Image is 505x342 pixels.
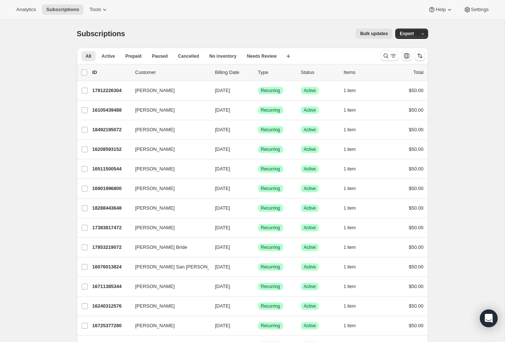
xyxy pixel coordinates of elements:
[92,302,129,310] p: 16240312576
[344,88,356,94] span: 1 item
[131,183,205,194] button: [PERSON_NAME]
[480,309,498,327] div: Open Intercom Messenger
[215,186,230,191] span: [DATE]
[92,281,424,292] div: 16711385344[PERSON_NAME][DATE]SuccessRecurringSuccessActive1 item$50.00
[344,105,364,115] button: 1 item
[344,281,364,292] button: 1 item
[215,225,230,230] span: [DATE]
[344,264,356,270] span: 1 item
[215,127,230,132] span: [DATE]
[92,321,424,331] div: 16725377280[PERSON_NAME][DATE]SuccessRecurringSuccessActive1 item$50.00
[131,202,205,214] button: [PERSON_NAME]
[304,323,316,329] span: Active
[413,69,423,76] p: Total
[344,225,356,231] span: 1 item
[92,164,424,174] div: 16511500544[PERSON_NAME][DATE]SuccessRecurringSuccessActive1 item$50.00
[131,300,205,312] button: [PERSON_NAME]
[304,186,316,192] span: Active
[92,87,129,94] p: 17812226304
[304,303,316,309] span: Active
[304,146,316,152] span: Active
[135,263,226,271] span: [PERSON_NAME] San [PERSON_NAME]
[400,31,414,37] span: Export
[304,225,316,231] span: Active
[131,163,205,175] button: [PERSON_NAME]
[409,127,424,132] span: $50.00
[131,320,205,332] button: [PERSON_NAME]
[131,222,205,234] button: [PERSON_NAME]
[409,146,424,152] span: $50.00
[261,244,280,250] span: Recurring
[261,166,280,172] span: Recurring
[135,69,209,76] p: Customer
[92,262,424,272] div: 16076013824[PERSON_NAME] San [PERSON_NAME][DATE]SuccessRecurringSuccessActive1 item$50.00
[344,144,364,155] button: 1 item
[92,242,424,253] div: 17853219072[PERSON_NAME] Bride[DATE]SuccessRecurringSuccessActive1 item$50.00
[435,7,445,13] span: Help
[42,4,84,15] button: Subscriptions
[85,4,113,15] button: Tools
[135,204,175,212] span: [PERSON_NAME]
[409,284,424,289] span: $50.00
[344,301,364,311] button: 1 item
[344,242,364,253] button: 1 item
[344,85,364,96] button: 1 item
[135,87,175,94] span: [PERSON_NAME]
[304,88,316,94] span: Active
[131,143,205,155] button: [PERSON_NAME]
[16,7,36,13] span: Analytics
[215,88,230,93] span: [DATE]
[344,321,364,331] button: 1 item
[92,144,424,155] div: 16208593152[PERSON_NAME][DATE]SuccessRecurringSuccessActive1 item$50.00
[409,264,424,270] span: $50.00
[89,7,101,13] span: Tools
[360,31,388,37] span: Bulk updates
[215,323,230,328] span: [DATE]
[261,323,280,329] span: Recurring
[344,186,356,192] span: 1 item
[131,85,205,96] button: [PERSON_NAME]
[92,106,129,114] p: 16105439488
[215,107,230,113] span: [DATE]
[135,185,175,192] span: [PERSON_NAME]
[135,283,175,290] span: [PERSON_NAME]
[304,107,316,113] span: Active
[215,146,230,152] span: [DATE]
[178,53,199,59] span: Cancelled
[282,51,294,61] button: Create new view
[215,166,230,172] span: [DATE]
[92,322,129,329] p: 16725377280
[135,302,175,310] span: [PERSON_NAME]
[415,51,425,61] button: Sort the results
[247,53,277,59] span: Needs Review
[135,146,175,153] span: [PERSON_NAME]
[86,53,91,59] span: All
[215,205,230,211] span: [DATE]
[215,69,252,76] p: Billing Date
[304,205,316,211] span: Active
[131,241,205,253] button: [PERSON_NAME] Bride
[92,223,424,233] div: 17383817472[PERSON_NAME][DATE]SuccessRecurringSuccessActive1 item$50.00
[131,261,205,273] button: [PERSON_NAME] San [PERSON_NAME]
[409,303,424,309] span: $50.00
[304,244,316,250] span: Active
[261,186,280,192] span: Recurring
[92,283,129,290] p: 16711385344
[344,244,356,250] span: 1 item
[12,4,40,15] button: Analytics
[92,105,424,115] div: 16105439488[PERSON_NAME][DATE]SuccessRecurringSuccessActive1 item$50.00
[356,28,392,39] button: Bulk updates
[409,225,424,230] span: $50.00
[125,53,142,59] span: Prepaid
[395,28,418,39] button: Export
[92,263,129,271] p: 16076013824
[344,146,356,152] span: 1 item
[304,264,316,270] span: Active
[344,69,381,76] div: Items
[409,244,424,250] span: $50.00
[344,164,364,174] button: 1 item
[92,165,129,173] p: 16511500544
[459,4,493,15] button: Settings
[409,88,424,93] span: $50.00
[258,69,295,76] div: Type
